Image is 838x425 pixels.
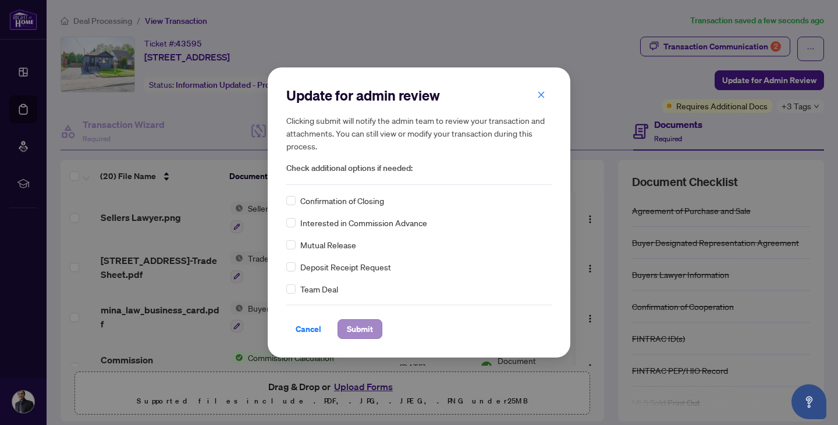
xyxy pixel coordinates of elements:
[300,194,384,207] span: Confirmation of Closing
[537,91,545,99] span: close
[286,162,552,175] span: Check additional options if needed:
[300,238,356,251] span: Mutual Release
[286,114,552,152] h5: Clicking submit will notify the admin team to review your transaction and attachments. You can st...
[300,260,391,273] span: Deposit Receipt Request
[791,384,826,419] button: Open asap
[347,320,373,338] span: Submit
[300,283,338,295] span: Team Deal
[300,216,427,229] span: Interested in Commission Advance
[286,86,552,105] h2: Update for admin review
[286,319,331,339] button: Cancel
[338,319,382,339] button: Submit
[296,320,321,338] span: Cancel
